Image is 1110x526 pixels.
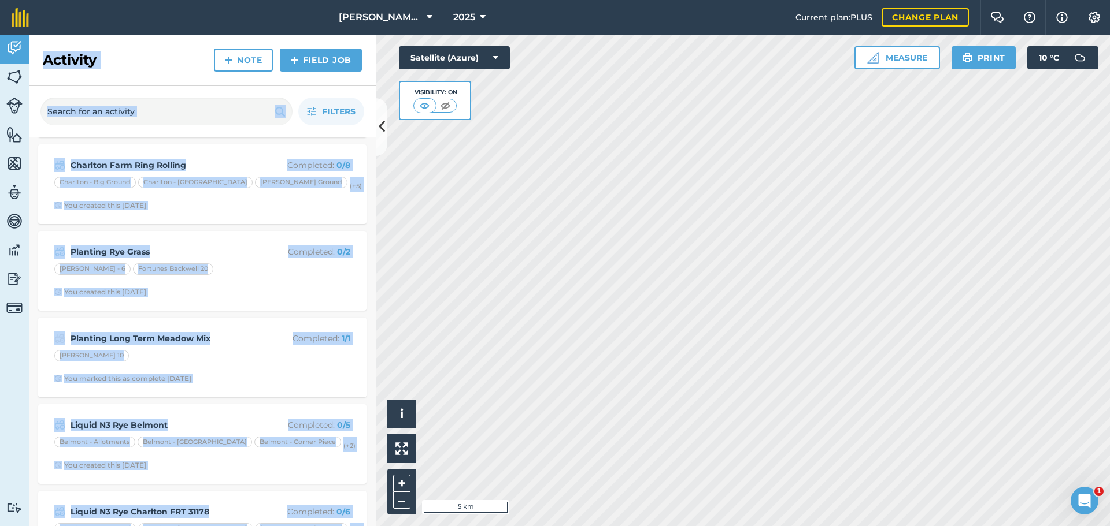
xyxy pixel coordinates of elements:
[54,375,62,382] img: Clock with arrow pointing clockwise
[54,461,62,469] img: Clock with arrow pointing clockwise
[337,420,350,430] strong: 0 / 5
[399,46,510,69] button: Satellite (Azure)
[1023,12,1037,23] img: A question mark icon
[395,442,408,455] img: Four arrows, one pointing top left, one top right, one bottom right and the last bottom left
[258,159,350,171] p: Completed :
[867,52,879,64] img: Ruler icon
[6,184,23,201] img: svg+xml;base64,PD94bWwgdmVyc2lvbj0iMS4wIiBlbmNvZGluZz0idXRmLTgiPz4KPCEtLSBHZW5lcmF0b3I6IEFkb2JlIE...
[290,53,298,67] img: svg+xml;base64,PHN2ZyB4bWxucz0iaHR0cDovL3d3dy53My5vcmcvMjAwMC9zdmciIHdpZHRoPSIxNCIgaGVpZ2h0PSIyNC...
[254,437,341,448] div: Belmont - Corner Piece
[214,49,273,72] a: Note
[258,332,350,345] p: Completed :
[258,245,350,258] p: Completed :
[54,177,136,188] div: Charlton - Big Ground
[54,437,135,448] div: Belmont - Allotments
[400,406,404,421] span: i
[336,506,350,517] strong: 0 / 6
[336,160,350,170] strong: 0 / 8
[1071,487,1098,514] iframe: Intercom live chat
[12,8,29,27] img: fieldmargin Logo
[6,300,23,316] img: svg+xml;base64,PD94bWwgdmVyc2lvbj0iMS4wIiBlbmNvZGluZz0idXRmLTgiPz4KPCEtLSBHZW5lcmF0b3I6IEFkb2JlIE...
[71,419,254,431] strong: Liquid N3 Rye Belmont
[882,8,969,27] a: Change plan
[54,288,146,297] div: You created this [DATE]
[350,182,362,190] small: (+ 5 )
[71,159,254,171] strong: Charlton Farm Ring Rolling
[54,288,62,296] img: Clock with arrow pointing clockwise
[71,245,254,258] strong: Planting Rye Grass
[962,51,973,65] img: svg+xml;base64,PHN2ZyB4bWxucz0iaHR0cDovL3d3dy53My5vcmcvMjAwMC9zdmciIHdpZHRoPSIxOSIgaGVpZ2h0PSIyNC...
[54,201,146,210] div: You created this [DATE]
[6,270,23,288] img: svg+xml;base64,PD94bWwgdmVyc2lvbj0iMS4wIiBlbmNvZGluZz0idXRmLTgiPz4KPCEtLSBHZW5lcmF0b3I6IEFkb2JlIE...
[1094,487,1104,496] span: 1
[6,98,23,114] img: svg+xml;base64,PD94bWwgdmVyc2lvbj0iMS4wIiBlbmNvZGluZz0idXRmLTgiPz4KPCEtLSBHZW5lcmF0b3I6IEFkb2JlIE...
[45,238,360,304] a: Planting Rye GrassCompleted: 0/2[PERSON_NAME] - 6Fortunes Backwell 20Clock with arrow pointing cl...
[54,418,65,432] img: svg+xml;base64,PD94bWwgdmVyc2lvbj0iMS4wIiBlbmNvZGluZz0idXRmLTgiPz4KPCEtLSBHZW5lcmF0b3I6IEFkb2JlIE...
[438,100,453,111] img: svg+xml;base64,PHN2ZyB4bWxucz0iaHR0cDovL3d3dy53My5vcmcvMjAwMC9zdmciIHdpZHRoPSI1MCIgaGVpZ2h0PSI0MC...
[343,441,356,449] small: (+ 2 )
[854,46,940,69] button: Measure
[54,158,65,172] img: svg+xml;base64,PD94bWwgdmVyc2lvbj0iMS4wIiBlbmNvZGluZz0idXRmLTgiPz4KPCEtLSBHZW5lcmF0b3I6IEFkb2JlIE...
[54,505,65,518] img: svg+xml;base64,PD94bWwgdmVyc2lvbj0iMS4wIiBlbmNvZGluZz0idXRmLTgiPz4KPCEtLSBHZW5lcmF0b3I6IEFkb2JlIE...
[54,350,129,361] div: [PERSON_NAME] 10
[6,68,23,85] img: svg+xml;base64,PHN2ZyB4bWxucz0iaHR0cDovL3d3dy53My5vcmcvMjAwMC9zdmciIHdpZHRoPSI1NiIgaGVpZ2h0PSI2MC...
[413,88,457,97] div: Visibility: On
[71,505,254,518] strong: Liquid N3 Rye Charlton FRT 31178
[133,263,213,275] div: Fortunes Backwell 20
[45,411,360,477] a: Liquid N3 Rye BelmontCompleted: 0/5Belmont - AllotmentsBelmont - [GEOGRAPHIC_DATA]Belmont - Corne...
[387,400,416,428] button: i
[393,475,410,492] button: +
[54,263,131,275] div: [PERSON_NAME] - 6
[224,53,232,67] img: svg+xml;base64,PHN2ZyB4bWxucz0iaHR0cDovL3d3dy53My5vcmcvMjAwMC9zdmciIHdpZHRoPSIxNCIgaGVpZ2h0PSIyNC...
[453,10,475,24] span: 2025
[6,241,23,259] img: svg+xml;base64,PD94bWwgdmVyc2lvbj0iMS4wIiBlbmNvZGluZz0idXRmLTgiPz4KPCEtLSBHZW5lcmF0b3I6IEFkb2JlIE...
[417,100,432,111] img: svg+xml;base64,PHN2ZyB4bWxucz0iaHR0cDovL3d3dy53My5vcmcvMjAwMC9zdmciIHdpZHRoPSI1MCIgaGVpZ2h0PSI0MC...
[258,419,350,431] p: Completed :
[40,98,293,125] input: Search for an activity
[1087,12,1101,23] img: A cog icon
[138,177,253,188] div: Charlton - [GEOGRAPHIC_DATA]
[54,374,191,383] div: You marked this as complete [DATE]
[71,332,254,345] strong: Planting Long Term Meadow Mix
[6,155,23,172] img: svg+xml;base64,PHN2ZyB4bWxucz0iaHR0cDovL3d3dy53My5vcmcvMjAwMC9zdmciIHdpZHRoPSI1NiIgaGVpZ2h0PSI2MC...
[255,177,347,188] div: [PERSON_NAME] Ground
[6,126,23,143] img: svg+xml;base64,PHN2ZyB4bWxucz0iaHR0cDovL3d3dy53My5vcmcvMjAwMC9zdmciIHdpZHRoPSI1NiIgaGVpZ2h0PSI2MC...
[54,245,65,259] img: svg+xml;base64,PD94bWwgdmVyc2lvbj0iMS4wIiBlbmNvZGluZz0idXRmLTgiPz4KPCEtLSBHZW5lcmF0b3I6IEFkb2JlIE...
[322,105,356,118] span: Filters
[990,12,1004,23] img: Two speech bubbles overlapping with the left bubble in the forefront
[54,461,146,470] div: You created this [DATE]
[342,333,350,344] strong: 1 / 1
[1039,46,1059,69] span: 10 ° C
[1068,46,1091,69] img: svg+xml;base64,PD94bWwgdmVyc2lvbj0iMS4wIiBlbmNvZGluZz0idXRmLTgiPz4KPCEtLSBHZW5lcmF0b3I6IEFkb2JlIE...
[54,202,62,209] img: Clock with arrow pointing clockwise
[1027,46,1098,69] button: 10 °C
[298,98,364,125] button: Filters
[1056,10,1068,24] img: svg+xml;base64,PHN2ZyB4bWxucz0iaHR0cDovL3d3dy53My5vcmcvMjAwMC9zdmciIHdpZHRoPSIxNyIgaGVpZ2h0PSIxNy...
[45,151,360,217] a: Charlton Farm Ring RollingCompleted: 0/8Charlton - Big GroundCharlton - [GEOGRAPHIC_DATA][PERSON_...
[795,11,872,24] span: Current plan : PLUS
[275,105,286,118] img: svg+xml;base64,PHN2ZyB4bWxucz0iaHR0cDovL3d3dy53My5vcmcvMjAwMC9zdmciIHdpZHRoPSIxOSIgaGVpZ2h0PSIyNC...
[952,46,1016,69] button: Print
[337,247,350,257] strong: 0 / 2
[393,492,410,509] button: –
[339,10,422,24] span: [PERSON_NAME] Contracting
[280,49,362,72] a: Field Job
[43,51,97,69] h2: Activity
[138,437,252,448] div: Belmont - [GEOGRAPHIC_DATA]
[54,331,65,345] img: svg+xml;base64,PD94bWwgdmVyc2lvbj0iMS4wIiBlbmNvZGluZz0idXRmLTgiPz4KPCEtLSBHZW5lcmF0b3I6IEFkb2JlIE...
[6,212,23,230] img: svg+xml;base64,PD94bWwgdmVyc2lvbj0iMS4wIiBlbmNvZGluZz0idXRmLTgiPz4KPCEtLSBHZW5lcmF0b3I6IEFkb2JlIE...
[6,502,23,513] img: svg+xml;base64,PD94bWwgdmVyc2lvbj0iMS4wIiBlbmNvZGluZz0idXRmLTgiPz4KPCEtLSBHZW5lcmF0b3I6IEFkb2JlIE...
[6,39,23,57] img: svg+xml;base64,PD94bWwgdmVyc2lvbj0iMS4wIiBlbmNvZGluZz0idXRmLTgiPz4KPCEtLSBHZW5lcmF0b3I6IEFkb2JlIE...
[258,505,350,518] p: Completed :
[45,324,360,390] a: Planting Long Term Meadow MixCompleted: 1/1[PERSON_NAME] 10Clock with arrow pointing clockwiseYou...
